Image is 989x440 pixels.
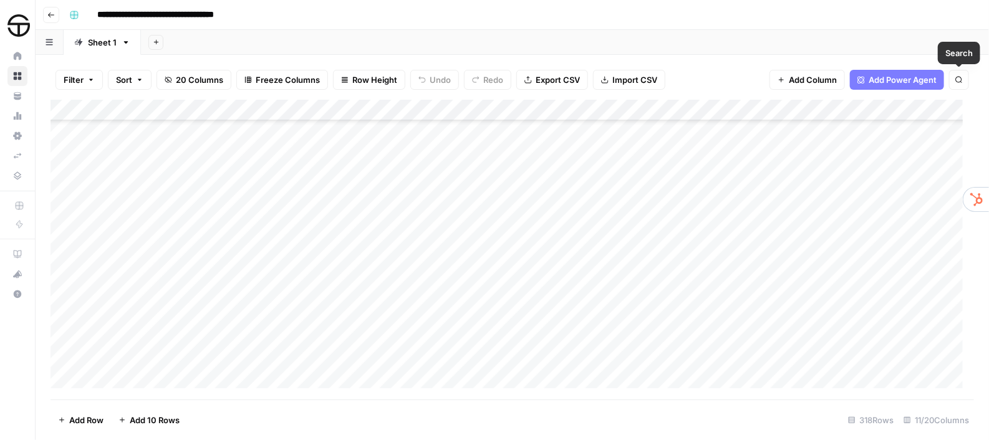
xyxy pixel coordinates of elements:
button: Add 10 Rows [111,410,187,430]
span: Sort [116,74,132,86]
span: Import CSV [612,74,657,86]
div: 11/20 Columns [899,410,974,430]
button: Export CSV [516,70,588,90]
a: Sheet 1 [64,30,141,55]
div: What's new? [8,265,27,284]
span: Add 10 Rows [130,414,180,426]
span: Add Column [789,74,837,86]
button: Add Row [51,410,111,430]
span: Add Row [69,414,104,426]
a: Your Data [7,86,27,106]
a: Syncs [7,146,27,166]
a: Browse [7,66,27,86]
span: Add Power Agent [869,74,937,86]
a: Data Library [7,166,27,186]
button: Undo [410,70,459,90]
button: Filter [55,70,103,90]
button: What's new? [7,264,27,284]
button: Add Column [769,70,845,90]
span: Filter [64,74,84,86]
span: Undo [430,74,451,86]
button: 20 Columns [157,70,231,90]
a: AirOps Academy [7,244,27,264]
a: Usage [7,106,27,126]
button: Row Height [333,70,405,90]
div: Sheet 1 [88,36,117,49]
button: Add Power Agent [850,70,944,90]
span: 20 Columns [176,74,223,86]
button: Help + Support [7,284,27,304]
span: Export CSV [536,74,580,86]
button: Redo [464,70,511,90]
button: Workspace: SimpleTire [7,10,27,41]
a: Settings [7,126,27,146]
span: Row Height [352,74,397,86]
button: Freeze Columns [236,70,328,90]
a: Home [7,46,27,66]
span: Redo [483,74,503,86]
button: Import CSV [593,70,665,90]
span: Freeze Columns [256,74,320,86]
button: Sort [108,70,152,90]
img: SimpleTire Logo [7,14,30,37]
div: 318 Rows [843,410,899,430]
